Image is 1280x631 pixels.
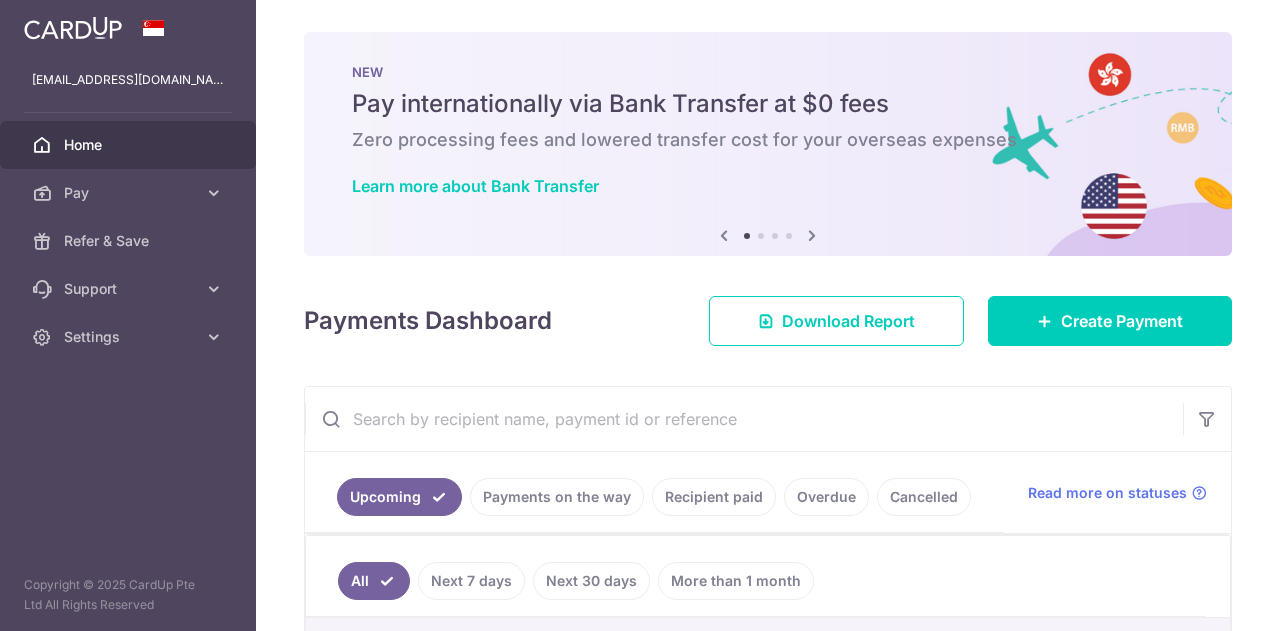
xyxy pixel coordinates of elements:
[352,64,1184,80] p: NEW
[658,562,814,600] a: More than 1 month
[305,387,1183,451] input: Search by recipient name, payment id or reference
[533,562,650,600] a: Next 30 days
[418,562,525,600] a: Next 7 days
[64,327,196,347] span: Settings
[24,16,122,40] img: CardUp
[304,303,552,339] h4: Payments Dashboard
[64,279,196,299] span: Support
[304,32,1232,256] img: Bank transfer banner
[709,296,964,346] a: Download Report
[32,70,224,90] p: [EMAIL_ADDRESS][DOMAIN_NAME]
[338,562,410,600] a: All
[64,183,196,203] span: Pay
[352,128,1184,152] h6: Zero processing fees and lowered transfer cost for your overseas expenses
[877,478,971,516] a: Cancelled
[784,478,869,516] a: Overdue
[352,176,599,196] a: Learn more about Bank Transfer
[352,88,1184,120] h5: Pay internationally via Bank Transfer at $0 fees
[1061,309,1183,333] span: Create Payment
[64,231,196,251] span: Refer & Save
[337,478,462,516] a: Upcoming
[782,309,915,333] span: Download Report
[988,296,1232,346] a: Create Payment
[470,478,644,516] a: Payments on the way
[652,478,776,516] a: Recipient paid
[1028,483,1207,503] a: Read more on statuses
[64,135,196,155] span: Home
[1028,483,1187,503] span: Read more on statuses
